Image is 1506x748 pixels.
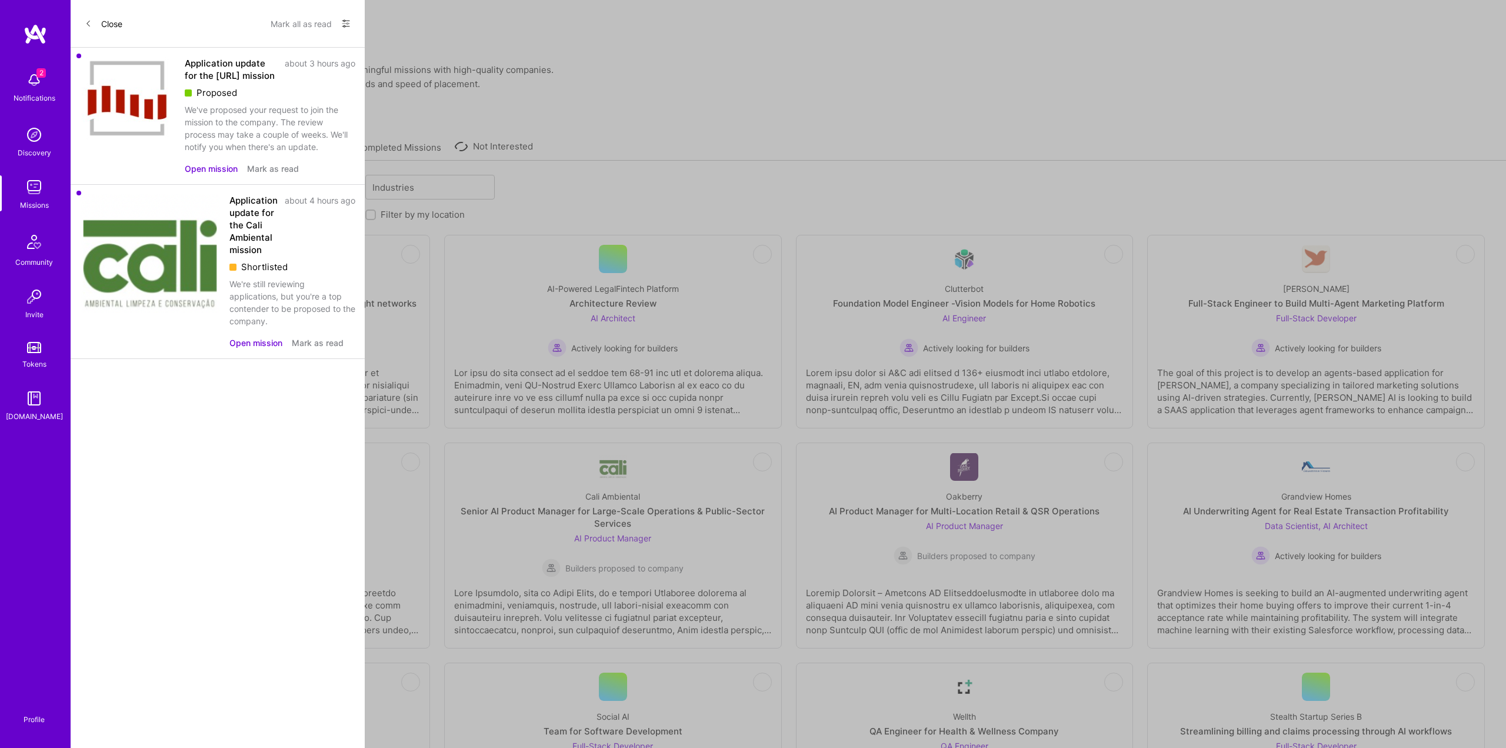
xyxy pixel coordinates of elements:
[22,387,46,410] img: guide book
[18,147,51,159] div: Discovery
[185,87,355,99] div: Proposed
[285,194,355,256] div: about 4 hours ago
[229,337,282,349] button: Open mission
[229,278,355,327] div: We're still reviewing applications, but you're a top contender to be proposed to the company.
[85,14,122,33] button: Close
[24,713,45,724] div: Profile
[25,308,44,321] div: Invite
[22,123,46,147] img: discovery
[271,14,332,33] button: Mark all as read
[22,285,46,308] img: Invite
[27,342,41,353] img: tokens
[22,358,46,370] div: Tokens
[80,57,175,141] img: Company Logo
[24,24,47,45] img: logo
[20,199,49,211] div: Missions
[80,194,220,313] img: Company Logo
[20,228,48,256] img: Community
[185,162,238,175] button: Open mission
[22,175,46,199] img: teamwork
[285,57,355,82] div: about 3 hours ago
[247,162,299,175] button: Mark as read
[229,261,355,273] div: Shortlisted
[6,410,63,423] div: [DOMAIN_NAME]
[229,194,278,256] div: Application update for the Cali Ambiental mission
[292,337,344,349] button: Mark as read
[185,104,355,153] div: We've proposed your request to join the mission to the company. The review process may take a cou...
[185,57,278,82] div: Application update for the [URL] mission
[19,701,49,724] a: Profile
[15,256,53,268] div: Community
